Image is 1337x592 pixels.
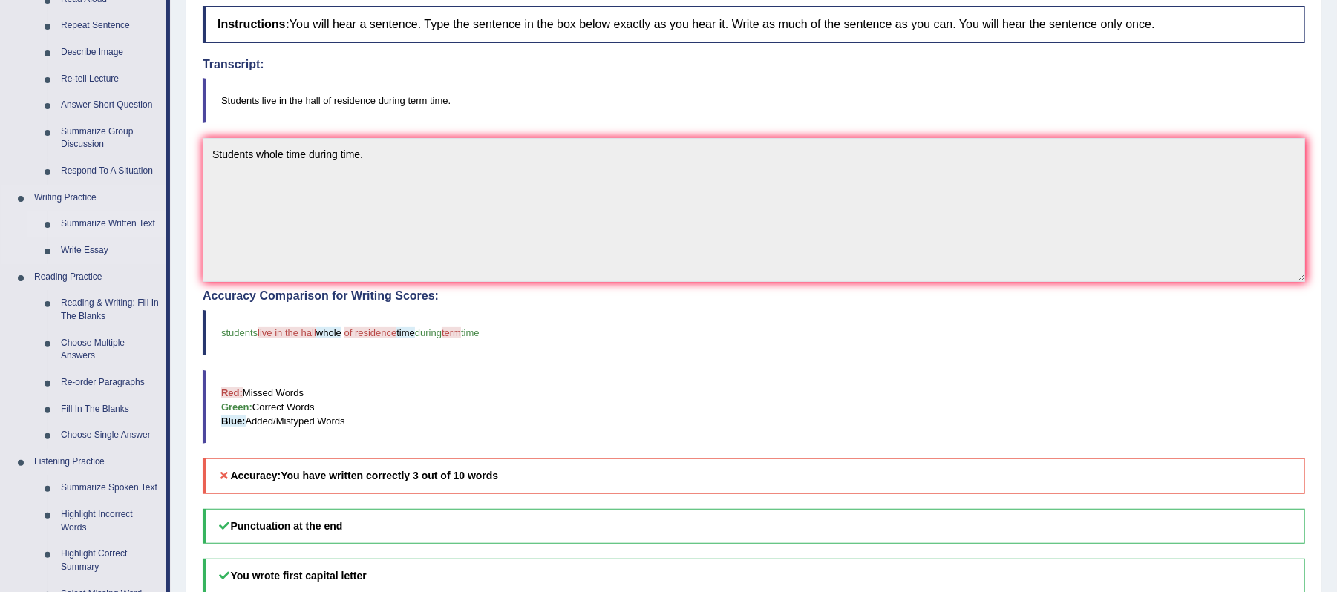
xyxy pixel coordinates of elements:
a: Repeat Sentence [54,13,166,39]
a: Fill In The Blanks [54,396,166,423]
a: Re-order Paragraphs [54,369,166,396]
h4: Accuracy Comparison for Writing Scores: [203,289,1305,303]
a: Write Essay [54,237,166,264]
b: Blue: [221,415,246,427]
span: whole [316,327,341,338]
a: Listening Practice [27,449,166,476]
h5: Punctuation at the end [203,509,1305,544]
b: You have written correctly 3 out of 10 words [281,470,498,481]
span: time [396,327,415,338]
a: Respond To A Situation [54,158,166,185]
blockquote: Missed Words Correct Words Added/Mistyped Words [203,370,1305,444]
span: of residence [344,327,397,338]
a: Reading & Writing: Fill In The Blanks [54,290,166,329]
a: Summarize Written Text [54,211,166,237]
a: Answer Short Question [54,92,166,119]
a: Highlight Incorrect Words [54,501,166,541]
a: Describe Image [54,39,166,66]
span: time [461,327,480,338]
a: Highlight Correct Summary [54,541,166,580]
span: term [442,327,461,338]
blockquote: Students live in the hall of residence during term time. [203,78,1305,123]
h5: Accuracy: [203,458,1305,493]
b: Instructions: [218,18,290,30]
b: Green: [221,401,252,412]
span: during [415,327,442,338]
h4: Transcript: [203,58,1305,71]
a: Summarize Spoken Text [54,475,166,501]
b: Red: [221,387,243,398]
a: Choose Single Answer [54,422,166,449]
span: students [221,327,258,338]
a: Re-tell Lecture [54,66,166,93]
a: Summarize Group Discussion [54,119,166,158]
h4: You will hear a sentence. Type the sentence in the box below exactly as you hear it. Write as muc... [203,6,1305,43]
a: Writing Practice [27,185,166,211]
span: live in the hall [258,327,316,338]
a: Reading Practice [27,264,166,291]
a: Choose Multiple Answers [54,330,166,369]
